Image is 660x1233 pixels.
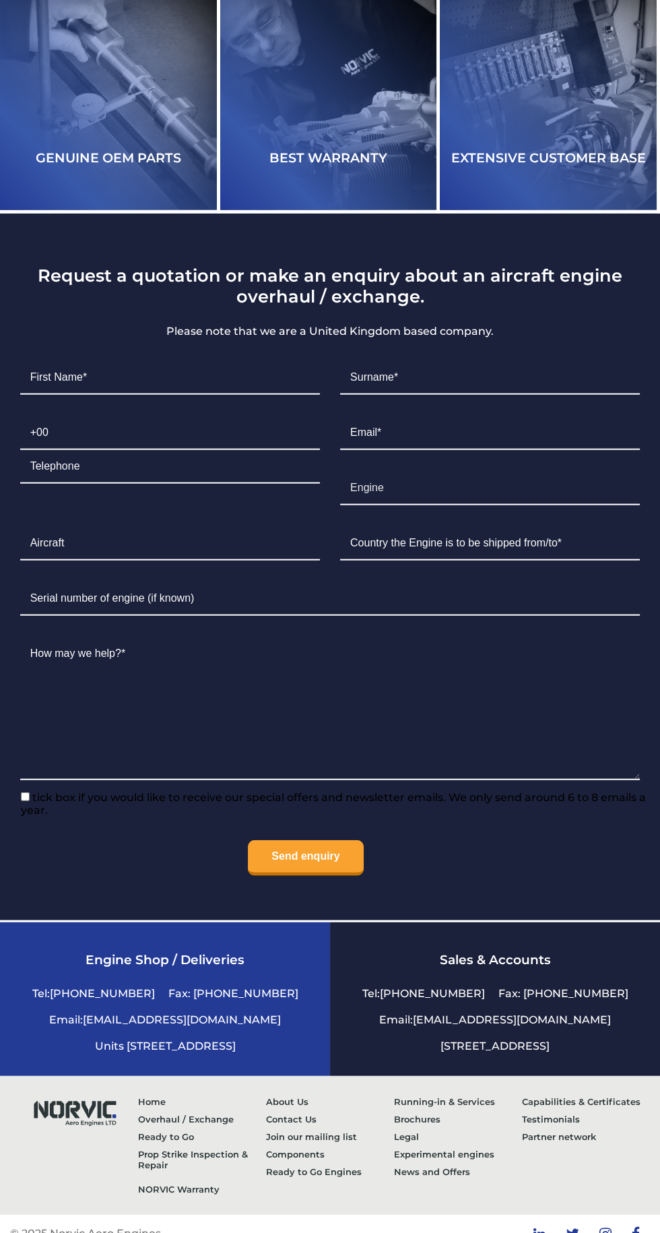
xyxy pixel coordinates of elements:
[394,1163,522,1180] a: News and Offers
[266,1110,394,1128] a: Contact Us
[347,952,643,968] h3: Sales & Accounts
[83,1013,281,1026] a: [EMAIL_ADDRESS][DOMAIN_NAME]
[138,1180,266,1198] a: NORVIC Warranty
[340,416,640,450] input: Email*
[266,1128,394,1145] a: Join our mailing list
[522,1110,650,1128] a: Testimonials
[10,265,651,307] h3: Request a quotation or make an enquiry about an aircraft engine overhaul / exchange.
[522,1128,650,1145] a: Partner network
[162,980,305,1007] li: Fax: [PHONE_NUMBER]
[20,582,640,616] input: Serial number of engine (if known)
[394,1145,522,1163] a: Experimental engines
[21,792,30,801] input: tick box if you would like to receive our special offers and newsletter emails. We only send arou...
[434,1033,556,1059] li: [STREET_ADDRESS]
[42,1007,288,1033] li: Email:
[394,1128,522,1145] a: Legal
[380,987,485,1000] a: [PHONE_NUMBER]
[394,1110,522,1128] a: Brochures
[88,1033,242,1059] li: Units [STREET_ADDRESS]
[492,980,635,1007] li: Fax: [PHONE_NUMBER]
[20,361,320,395] input: First Name*
[20,527,320,561] input: Aircraft
[356,980,492,1007] li: Tel:
[138,1128,266,1145] a: Ready to Go
[10,323,651,340] p: Please note that we are a United Kingdom based company.
[248,840,363,876] input: Send enquiry
[20,416,320,450] input: +00
[522,1093,650,1110] a: Capabilities & Certificates
[50,987,155,1000] a: [PHONE_NUMBER]
[138,1110,266,1128] a: Overhaul / Exchange
[372,1007,618,1033] li: Email:
[10,323,651,887] form: Contact form
[340,527,640,561] input: Country the Engine is to be shipped from/to*
[340,361,640,395] input: Surname*
[20,450,320,484] input: Telephone
[26,980,162,1007] li: Tel:
[220,116,437,199] h2: Best warranty
[266,1145,394,1163] a: Components
[413,1013,611,1026] a: [EMAIL_ADDRESS][DOMAIN_NAME]
[23,1093,125,1131] img: Norvic Aero Engines logo
[266,1093,394,1110] a: About Us
[138,1093,266,1110] a: Home
[440,116,657,199] h2: Extensive customer base
[17,952,313,968] h3: Engine Shop / Deliveries
[266,1163,394,1180] a: Ready to Go Engines
[394,1093,522,1110] a: Running-in & Services
[138,1145,266,1174] a: Prop Strike Inspection & Repair
[21,791,646,817] span: tick box if you would like to receive our special offers and newsletter emails. We only send arou...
